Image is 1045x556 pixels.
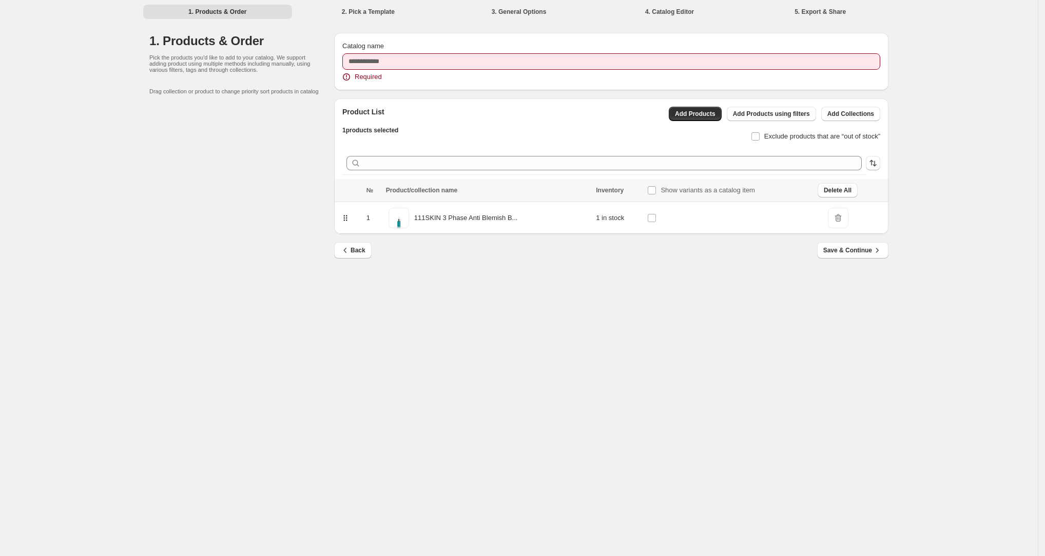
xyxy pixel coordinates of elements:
[661,186,755,194] span: Show variants as a catalog item
[342,107,398,117] h2: Product List
[342,127,398,134] span: 1 products selected
[675,110,715,118] span: Add Products
[669,107,722,121] button: Add Products
[593,202,644,234] td: 1 in stock
[827,110,874,118] span: Add Collections
[727,107,816,121] button: Add Products using filters
[340,245,365,255] span: Back
[149,88,334,94] p: Drag collection or product to change priority sort products in catalog
[596,186,641,194] div: Inventory
[733,110,810,118] span: Add Products using filters
[355,72,382,82] span: Required
[414,213,518,223] p: 111SKIN 3 Phase Anti Blemish B...
[817,242,888,259] button: Save & Continue
[818,183,858,197] button: Delete All
[764,132,880,140] span: Exclude products that are “out of stock”
[824,186,852,194] span: Delete All
[386,187,457,194] span: Product/collection name
[334,242,372,259] button: Back
[389,208,409,228] img: 9c9afe8d-368a-4680-ad7e-81c46ad6396f_std.png
[823,245,882,255] span: Save & Continue
[149,33,334,49] h1: 1. Products & Order
[821,107,880,121] button: Add Collections
[342,42,384,50] span: Catalog name
[366,187,373,194] span: №
[149,54,314,73] p: Pick the products you'd like to add to your catalog. We support adding product using multiple met...
[366,214,370,222] span: 1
